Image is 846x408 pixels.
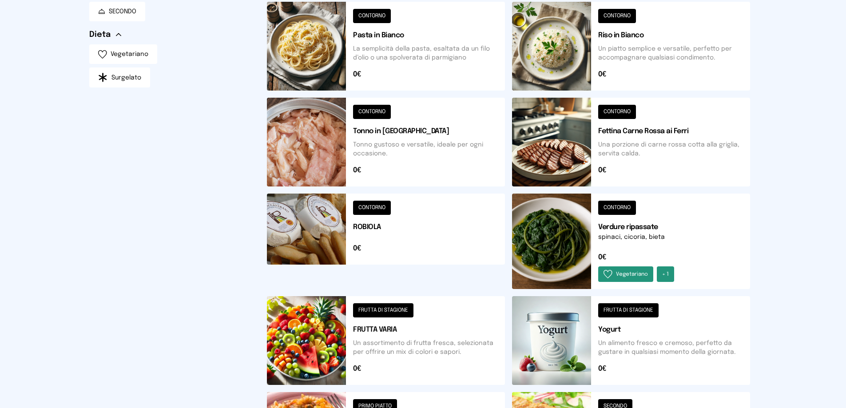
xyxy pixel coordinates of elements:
[109,7,136,16] span: SECONDO
[89,67,150,87] button: Surgelato
[89,28,111,41] span: Dieta
[89,44,157,64] button: Vegetariano
[111,50,148,59] span: Vegetariano
[89,28,121,41] button: Dieta
[89,2,145,21] button: SECONDO
[111,73,141,82] span: Surgelato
